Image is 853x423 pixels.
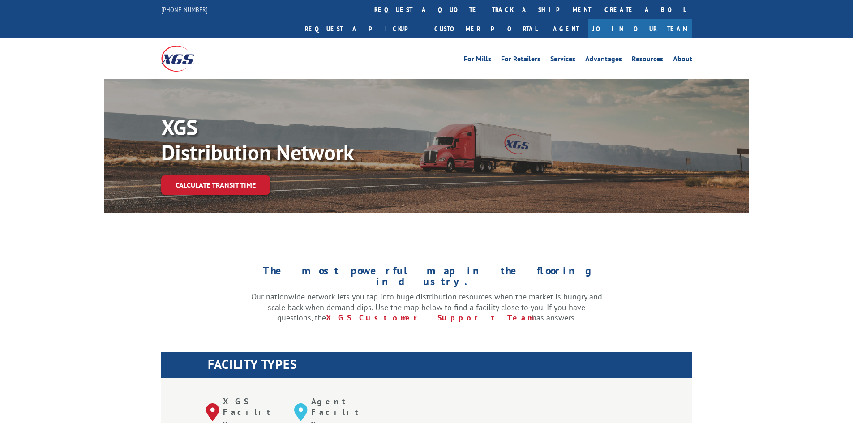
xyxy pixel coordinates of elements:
h1: The most powerful map in the flooring industry. [251,265,602,291]
a: [PHONE_NUMBER] [161,5,208,14]
a: Services [550,56,575,65]
p: XGS Distribution Network [161,115,430,165]
a: For Mills [464,56,491,65]
a: Advantages [585,56,622,65]
a: Join Our Team [588,19,692,38]
a: Agent [544,19,588,38]
a: Calculate transit time [161,175,270,195]
p: Our nationwide network lets you tap into huge distribution resources when the market is hungry an... [251,291,602,323]
a: For Retailers [501,56,540,65]
h1: FACILITY TYPES [208,358,692,375]
a: Customer Portal [428,19,544,38]
a: XGS Customer Support Team [326,312,532,323]
a: Request a pickup [298,19,428,38]
a: About [673,56,692,65]
a: Resources [632,56,663,65]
